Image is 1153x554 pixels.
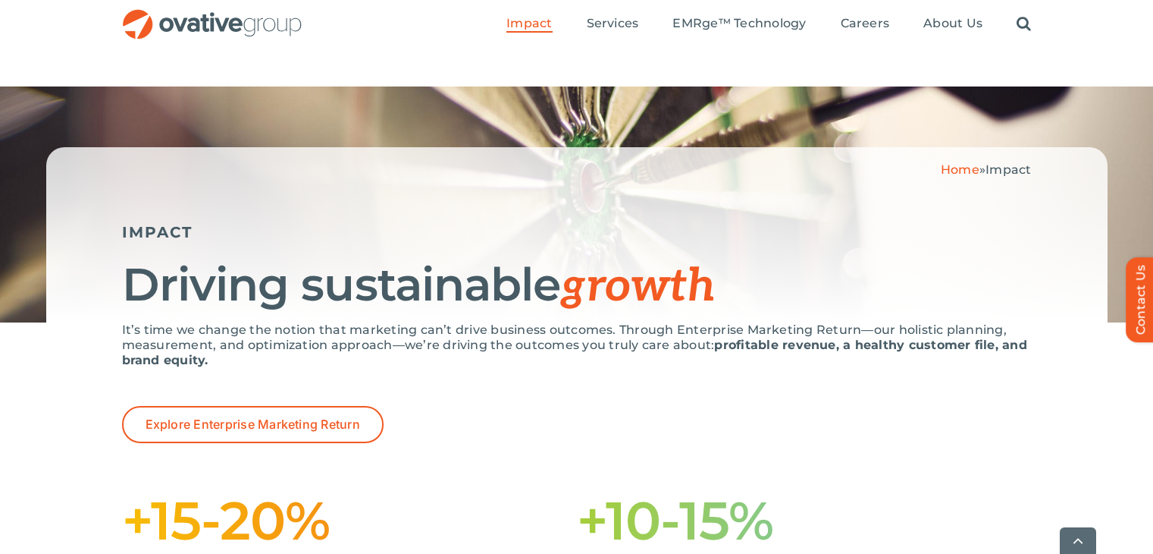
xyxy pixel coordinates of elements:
a: Careers [841,16,890,33]
strong: profitable revenue, a healthy customer file, and brand equity. [122,338,1027,367]
h1: +15-20% [122,496,577,545]
a: Search [1017,16,1031,33]
a: Impact [506,16,552,33]
h1: +10-15% [577,496,1032,545]
a: Home [941,162,979,177]
a: OG_Full_horizontal_RGB [121,8,303,22]
a: Services [587,16,639,33]
p: It’s time we change the notion that marketing can’t drive business outcomes. Through Enterprise M... [122,323,1032,368]
h1: Driving sustainable [122,260,1032,311]
span: Services [587,16,639,31]
span: Explore Enterprise Marketing Return [146,417,360,432]
span: EMRge™ Technology [672,16,806,31]
span: Impact [985,162,1031,177]
span: » [941,162,1032,177]
span: Impact [506,16,552,31]
span: growth [560,260,715,314]
span: Careers [841,16,890,31]
span: About Us [923,16,982,31]
a: About Us [923,16,982,33]
a: EMRge™ Technology [672,16,806,33]
a: Explore Enterprise Marketing Return [122,406,384,443]
h5: IMPACT [122,223,1032,241]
